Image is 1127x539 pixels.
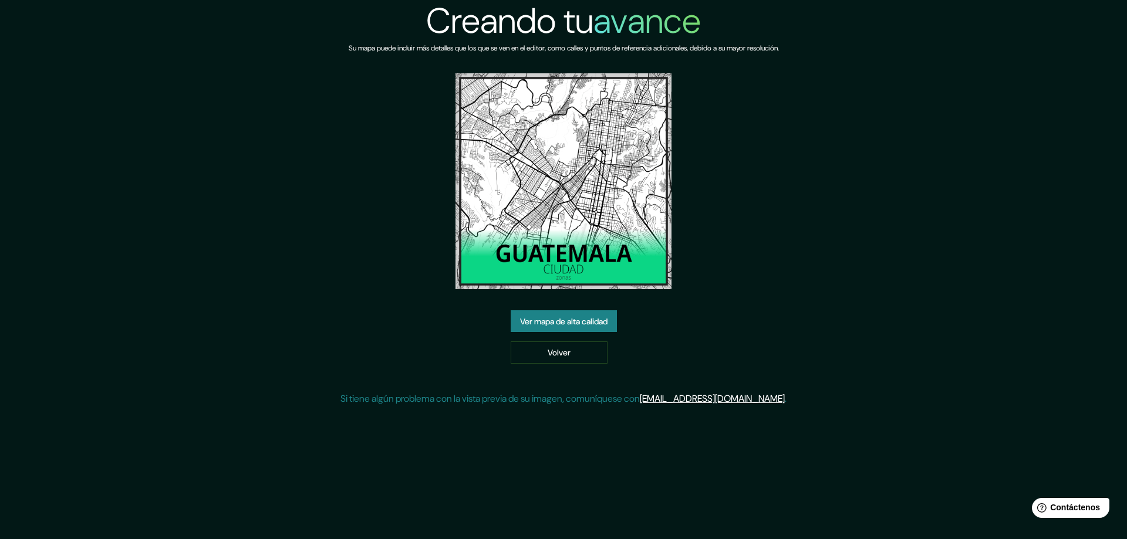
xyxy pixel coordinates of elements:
iframe: Lanzador de widgets de ayuda [1023,493,1114,526]
font: Ver mapa de alta calidad [520,316,608,327]
img: vista previa del mapa creado [455,73,672,289]
a: [EMAIL_ADDRESS][DOMAIN_NAME] [640,392,785,405]
font: Si tiene algún problema con la vista previa de su imagen, comuníquese con [340,392,640,405]
font: . [785,392,787,405]
a: Ver mapa de alta calidad [511,310,617,333]
font: Volver [548,348,571,358]
font: Su mapa puede incluir más detalles que los que se ven en el editor, como calles y puntos de refer... [349,43,779,53]
a: Volver [511,341,608,364]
